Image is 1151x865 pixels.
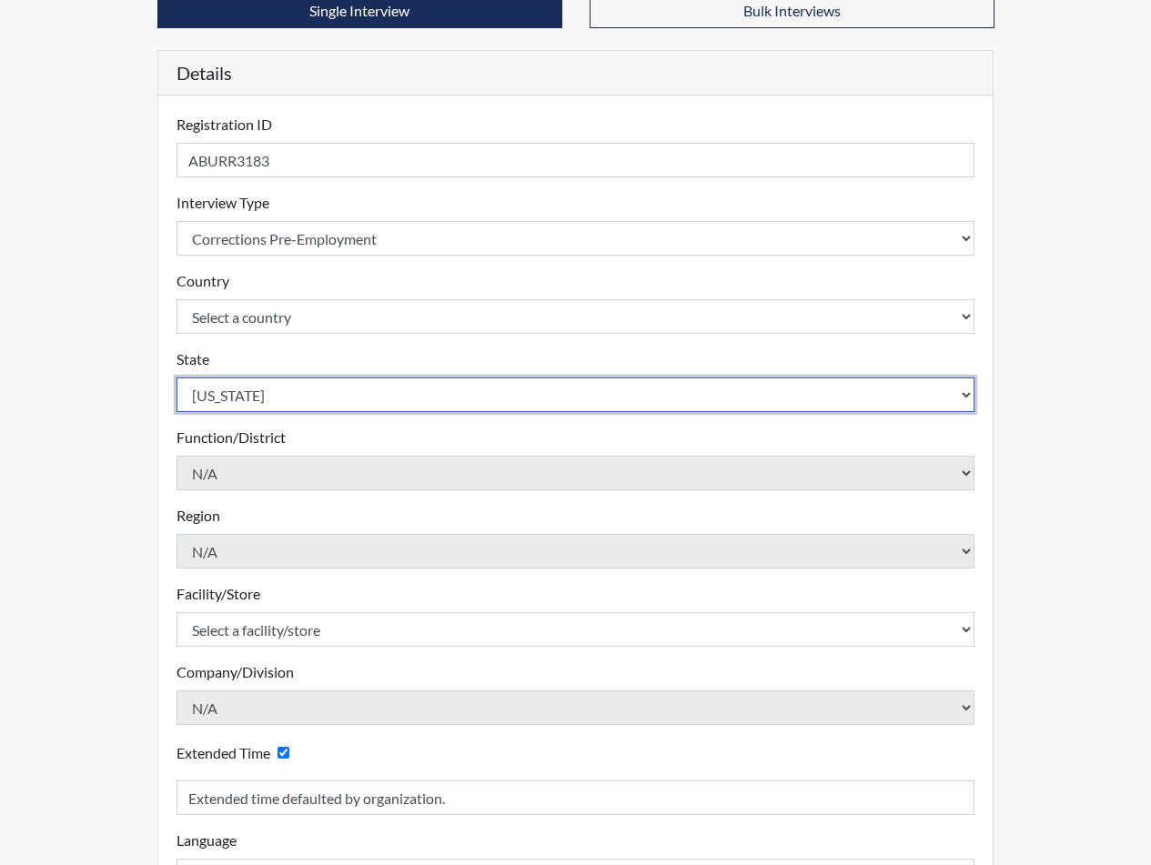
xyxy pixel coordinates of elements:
label: State [177,348,209,370]
input: Reason for Extension [177,780,975,815]
label: Region [177,505,220,527]
label: Extended Time [177,742,270,764]
input: Insert a Registration ID, which needs to be a unique alphanumeric value for each interviewee [177,143,975,177]
h5: Details [158,51,994,96]
label: Interview Type [177,192,269,214]
label: Language [177,830,237,851]
label: Company/Division [177,661,294,683]
label: Facility/Store [177,583,260,605]
label: Registration ID [177,114,272,136]
label: Function/District [177,427,286,448]
div: Checking this box will provide the interviewee with an accomodation of extra time to answer each ... [177,739,297,766]
label: Country [177,270,229,292]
